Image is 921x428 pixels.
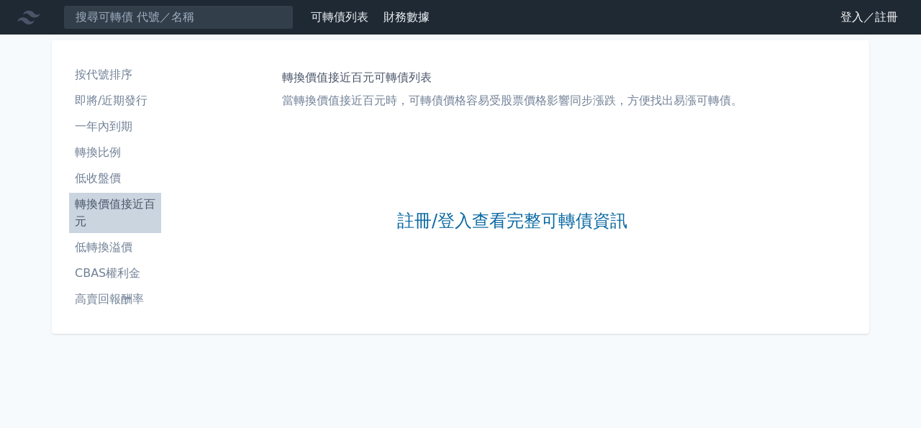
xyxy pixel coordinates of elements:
a: 一年內到期 [69,115,161,138]
a: 轉換價值接近百元 [69,193,161,233]
li: 即將/近期發行 [69,92,161,109]
a: 低轉換溢價 [69,236,161,259]
h1: 轉換價值接近百元可轉債列表 [282,69,743,86]
li: 低轉換溢價 [69,239,161,256]
li: 一年內到期 [69,118,161,135]
a: 註冊/登入查看完整可轉債資訊 [397,210,627,233]
li: 轉換比例 [69,144,161,161]
li: CBAS權利金 [69,265,161,282]
p: 當轉換價值接近百元時，可轉債價格容易受股票價格影響同步漲跌，方便找出易漲可轉債。 [282,92,743,109]
li: 按代號排序 [69,66,161,83]
li: 轉換價值接近百元 [69,196,161,230]
a: 轉換比例 [69,141,161,164]
a: 財務數據 [384,10,430,24]
a: 高賣回報酬率 [69,288,161,311]
a: 即將/近期發行 [69,89,161,112]
input: 搜尋可轉債 代號／名稱 [63,5,294,29]
a: 登入／註冊 [829,6,909,29]
a: CBAS權利金 [69,262,161,285]
li: 高賣回報酬率 [69,291,161,308]
a: 可轉債列表 [311,10,368,24]
a: 低收盤價 [69,167,161,190]
a: 按代號排序 [69,63,161,86]
li: 低收盤價 [69,170,161,187]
